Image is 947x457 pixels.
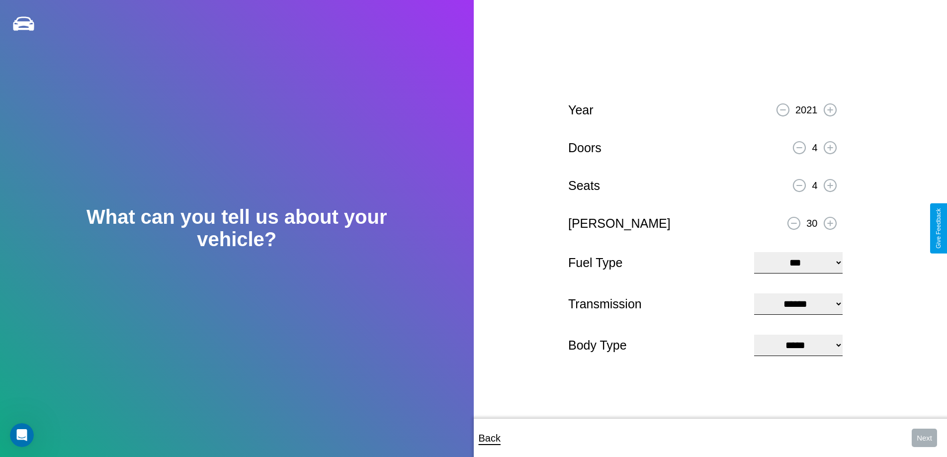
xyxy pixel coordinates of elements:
[806,214,817,232] p: 30
[935,208,942,249] div: Give Feedback
[568,252,744,274] p: Fuel Type
[47,206,426,251] h2: What can you tell us about your vehicle?
[568,334,744,357] p: Body Type
[812,177,817,194] p: 4
[795,101,818,119] p: 2021
[912,429,937,447] button: Next
[812,139,817,157] p: 4
[568,175,600,197] p: Seats
[568,293,744,315] p: Transmission
[10,423,34,447] iframe: Intercom live chat
[568,137,602,159] p: Doors
[568,99,594,121] p: Year
[568,212,671,235] p: [PERSON_NAME]
[479,429,501,447] p: Back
